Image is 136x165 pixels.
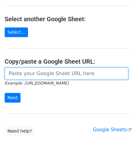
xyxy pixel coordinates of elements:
[5,27,28,37] a: Select...
[105,135,136,165] iframe: Chat Widget
[5,93,21,103] input: Next
[5,15,131,23] h4: Select another Google Sheet:
[5,68,128,80] input: Paste your Google Sheet URL here
[93,127,131,133] a: Google Sheets
[5,58,131,65] h4: Copy/paste a Google Sheet URL:
[5,126,35,136] a: Need help?
[5,81,68,85] small: Example: [URL][DOMAIN_NAME]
